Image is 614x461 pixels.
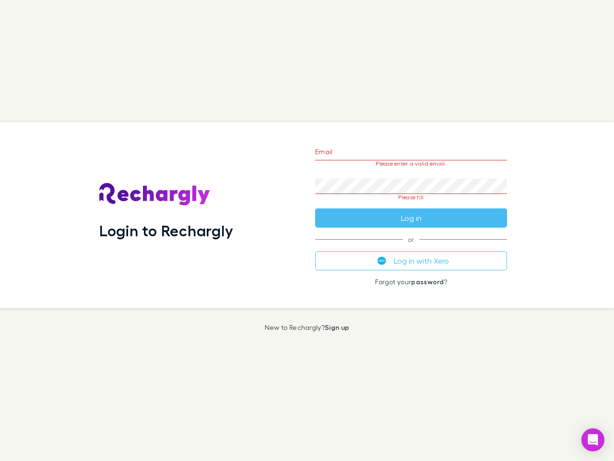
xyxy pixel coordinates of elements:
span: or [315,239,507,240]
p: New to Rechargly? [265,324,350,331]
p: Forgot your ? [315,278,507,286]
button: Log in [315,208,507,228]
h1: Login to Rechargly [99,221,233,240]
img: Xero's logo [378,256,386,265]
p: Please fill [315,194,507,201]
a: Sign up [325,323,349,331]
button: Log in with Xero [315,251,507,270]
p: Please enter a valid email. [315,160,507,167]
img: Rechargly's Logo [99,183,211,206]
a: password [411,278,444,286]
div: Open Intercom Messenger [581,428,604,451]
